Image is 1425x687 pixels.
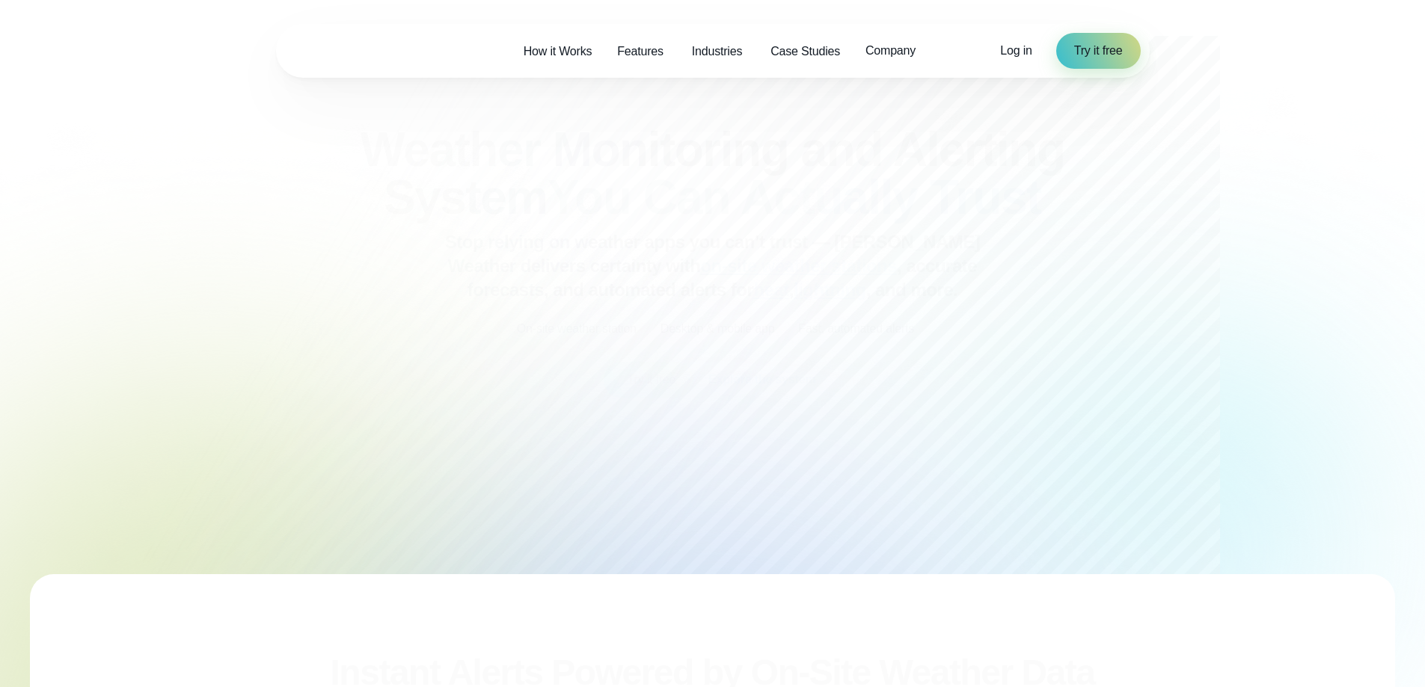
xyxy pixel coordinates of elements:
span: Company [865,42,916,60]
span: Industries [692,43,742,61]
span: Try it free [1074,42,1123,60]
a: Log in [1000,42,1032,60]
span: Log in [1000,44,1032,57]
a: How it Works [511,36,605,67]
span: Case Studies [770,43,840,61]
span: How it Works [524,43,592,61]
a: Try it free [1056,33,1141,69]
a: Case Studies [758,36,853,67]
span: Features [617,43,664,61]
